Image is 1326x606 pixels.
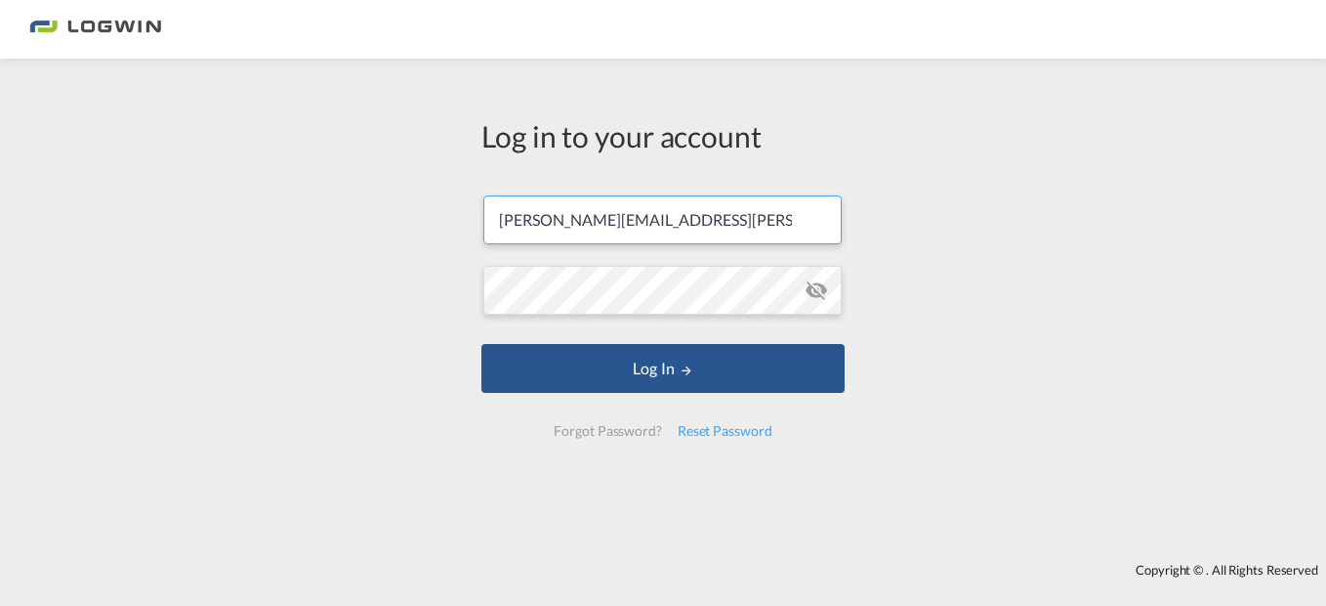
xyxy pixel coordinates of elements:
[29,8,161,52] img: 2761ae10d95411efa20a1f5e0282d2d7.png
[805,279,828,302] md-icon: icon-eye-off
[546,413,669,449] div: Forgot Password?
[670,413,780,449] div: Reset Password
[481,344,845,393] button: LOGIN
[481,115,845,156] div: Log in to your account
[483,195,842,244] input: Enter email/phone number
